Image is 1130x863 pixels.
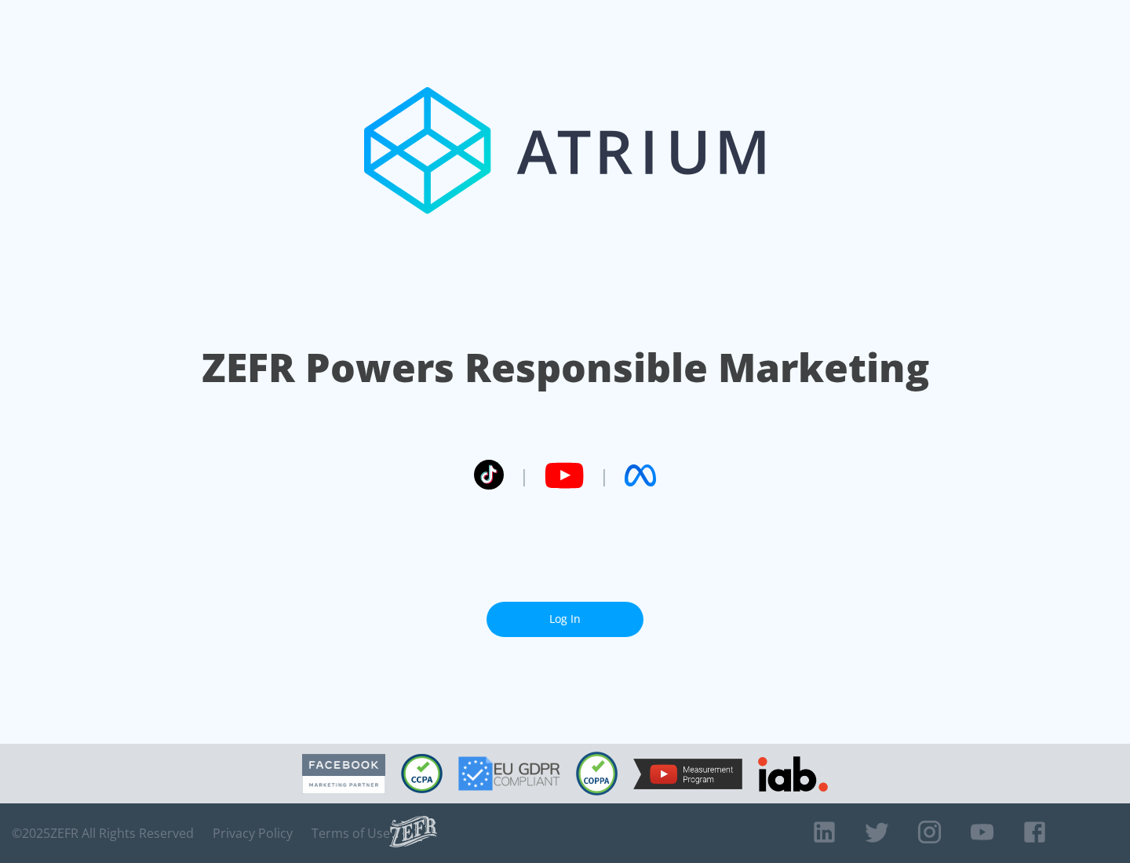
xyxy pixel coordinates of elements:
span: | [600,464,609,487]
span: | [519,464,529,487]
img: IAB [758,756,828,792]
img: CCPA Compliant [401,754,443,793]
img: GDPR Compliant [458,756,560,791]
a: Privacy Policy [213,825,293,841]
a: Terms of Use [312,825,390,841]
img: COPPA Compliant [576,752,618,796]
img: Facebook Marketing Partner [302,754,385,794]
img: YouTube Measurement Program [633,759,742,789]
h1: ZEFR Powers Responsible Marketing [202,340,929,395]
span: © 2025 ZEFR All Rights Reserved [12,825,194,841]
a: Log In [487,602,643,637]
